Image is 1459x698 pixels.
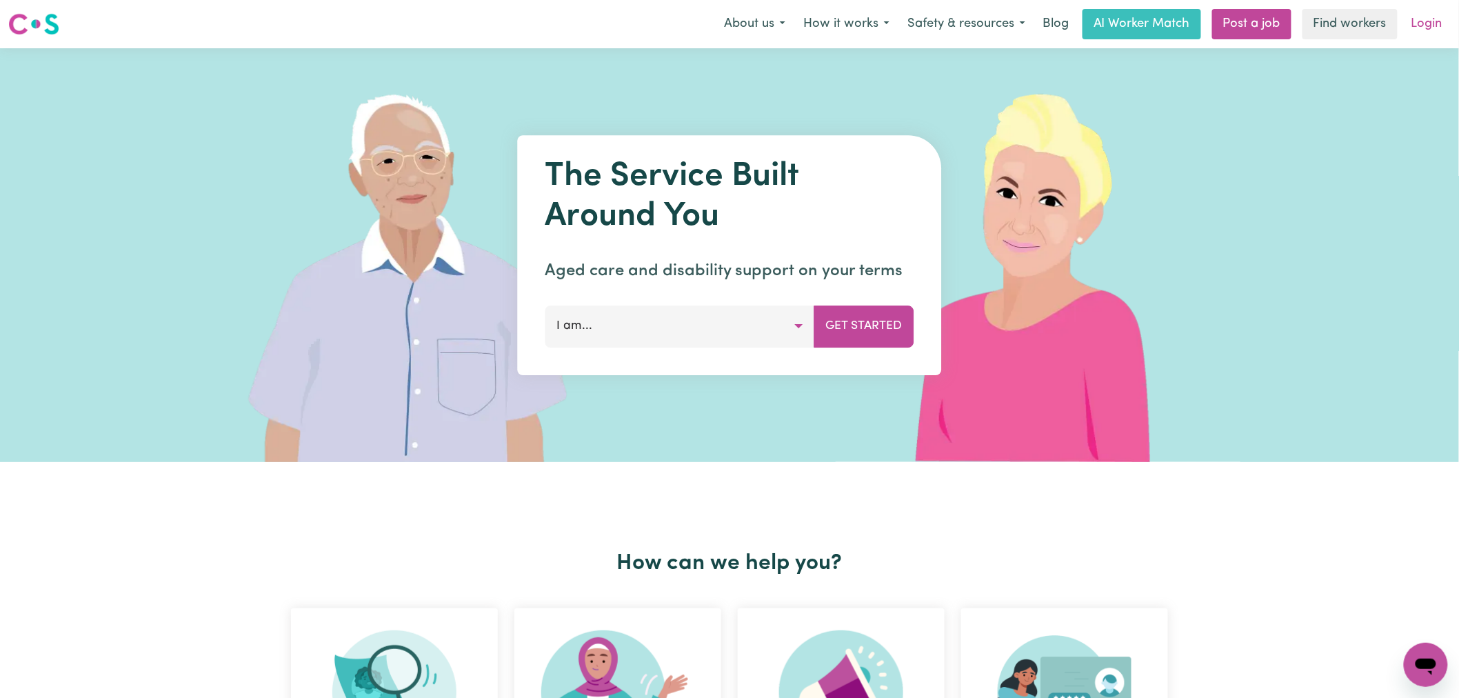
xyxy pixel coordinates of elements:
button: How it works [794,10,898,39]
h1: The Service Built Around You [545,157,914,237]
a: AI Worker Match [1083,9,1201,39]
button: Safety & resources [898,10,1034,39]
img: Careseekers logo [8,12,59,37]
iframe: Button to launch messaging window [1404,643,1448,687]
a: Find workers [1302,9,1398,39]
button: Get Started [814,306,914,347]
h2: How can we help you? [283,550,1176,577]
button: I am... [545,306,815,347]
button: About us [715,10,794,39]
a: Login [1403,9,1451,39]
a: Post a job [1212,9,1291,39]
p: Aged care and disability support on your terms [545,259,914,283]
a: Blog [1034,9,1077,39]
a: Careseekers logo [8,8,59,40]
